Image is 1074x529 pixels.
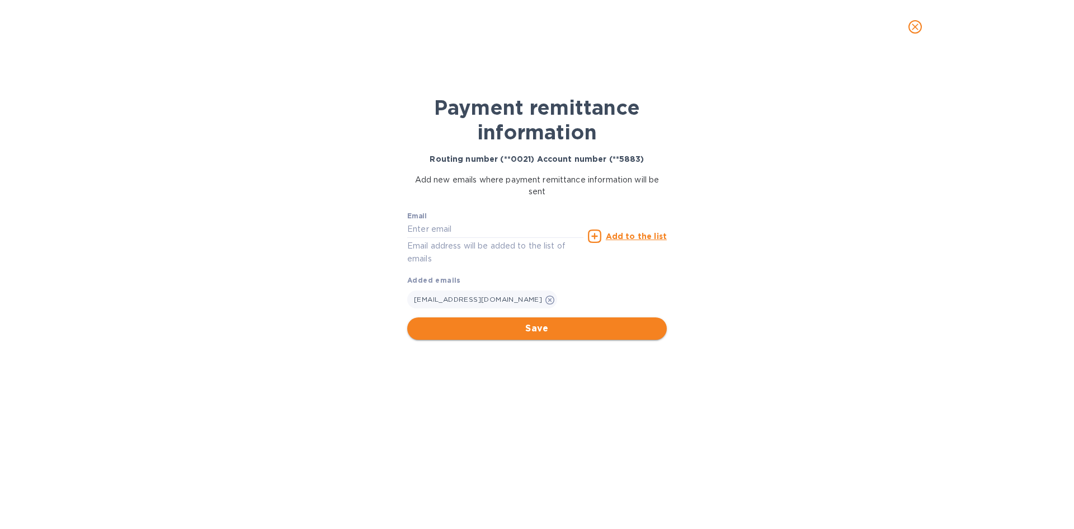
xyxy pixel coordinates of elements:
button: Save [407,317,667,340]
button: close [902,13,929,40]
u: Add to the list [606,232,667,241]
span: Save [416,322,658,335]
p: Email address will be added to the list of emails [407,240,583,265]
b: Routing number (**0021) Account number (**5883) [430,155,644,163]
div: [EMAIL_ADDRESS][DOMAIN_NAME] [407,291,557,308]
input: Enter email [407,221,583,238]
label: Email [407,213,427,220]
b: Payment remittance information [434,95,640,144]
p: Add new emails where payment remittance information will be sent [407,174,667,198]
span: [EMAIL_ADDRESS][DOMAIN_NAME] [414,295,542,303]
b: Added emails [407,276,461,284]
